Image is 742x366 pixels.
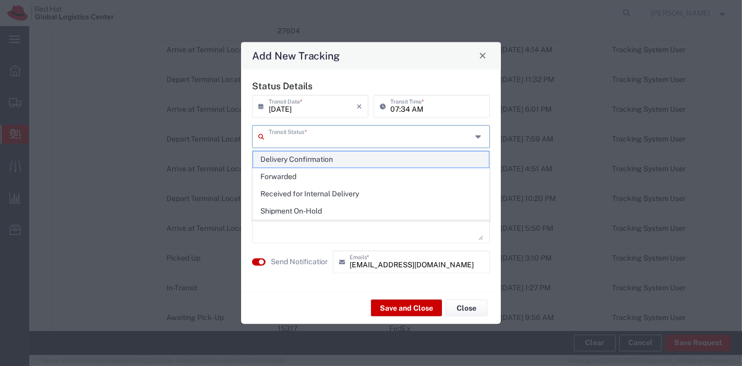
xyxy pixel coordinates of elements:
span: Delivery Confirmation [253,151,489,168]
button: Close [475,48,490,63]
button: Save and Close [371,300,442,316]
h4: Add New Tracking [252,48,340,63]
button: Close [446,300,487,316]
span: Forwarded [253,169,489,185]
label: Send Notification [271,256,329,267]
span: Shipment On-Hold [253,203,489,219]
i: × [356,98,362,114]
span: Received for Internal Delivery [253,186,489,202]
agx-label: Send Notification [271,256,328,267]
h5: Status Details [252,80,490,91]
